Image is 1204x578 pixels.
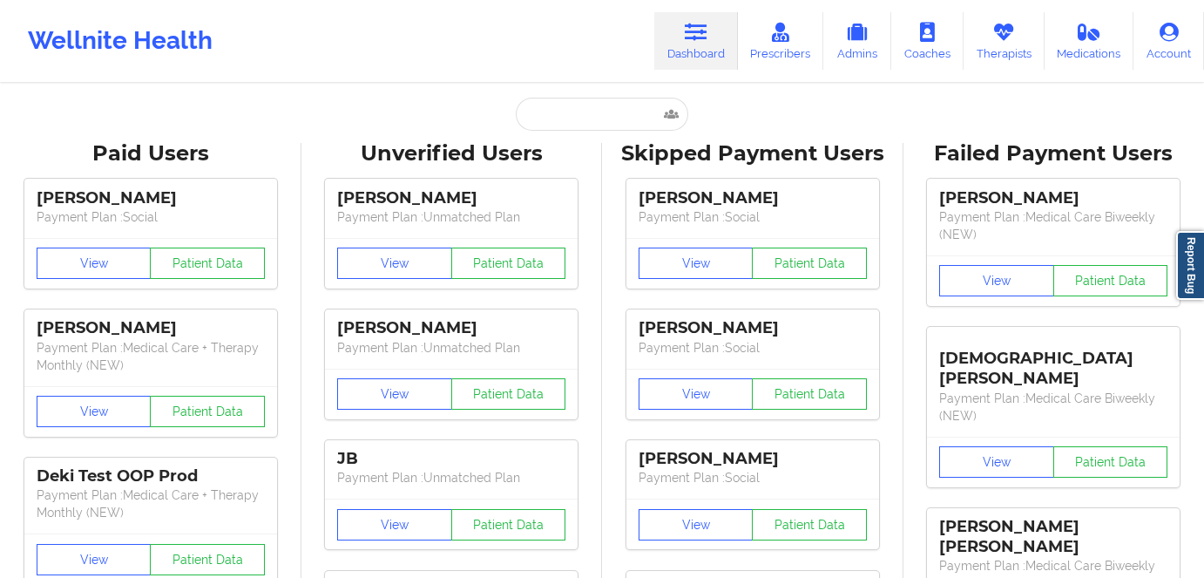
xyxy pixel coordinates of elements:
[823,12,891,70] a: Admins
[337,208,565,226] p: Payment Plan : Unmatched Plan
[939,390,1167,425] p: Payment Plan : Medical Care Biweekly (NEW)
[916,140,1193,167] div: Failed Payment Users
[37,396,152,427] button: View
[1176,231,1204,300] a: Report Bug
[752,378,867,410] button: Patient Data
[337,339,565,357] p: Payment Plan : Unmatched Plan
[752,248,867,279] button: Patient Data
[337,188,565,208] div: [PERSON_NAME]
[639,208,867,226] p: Payment Plan : Social
[964,12,1045,70] a: Therapists
[37,544,152,575] button: View
[738,12,824,70] a: Prescribers
[451,509,566,541] button: Patient Data
[37,248,152,279] button: View
[639,469,867,486] p: Payment Plan : Social
[37,339,265,374] p: Payment Plan : Medical Care + Therapy Monthly (NEW)
[1133,12,1204,70] a: Account
[337,318,565,338] div: [PERSON_NAME]
[639,509,754,541] button: View
[752,509,867,541] button: Patient Data
[337,469,565,486] p: Payment Plan : Unmatched Plan
[639,378,754,410] button: View
[654,12,738,70] a: Dashboard
[337,509,452,541] button: View
[891,12,964,70] a: Coaches
[150,396,265,427] button: Patient Data
[939,208,1167,243] p: Payment Plan : Medical Care Biweekly (NEW)
[1053,446,1168,478] button: Patient Data
[639,248,754,279] button: View
[939,265,1054,296] button: View
[37,188,265,208] div: [PERSON_NAME]
[314,140,591,167] div: Unverified Users
[12,140,289,167] div: Paid Users
[337,449,565,469] div: JB
[639,339,867,357] p: Payment Plan : Social
[150,248,265,279] button: Patient Data
[37,466,265,486] div: Deki Test OOP Prod
[639,449,867,469] div: [PERSON_NAME]
[639,318,867,338] div: [PERSON_NAME]
[337,248,452,279] button: View
[37,486,265,521] p: Payment Plan : Medical Care + Therapy Monthly (NEW)
[37,208,265,226] p: Payment Plan : Social
[37,318,265,338] div: [PERSON_NAME]
[939,446,1054,478] button: View
[1053,265,1168,296] button: Patient Data
[451,248,566,279] button: Patient Data
[939,336,1167,389] div: [DEMOGRAPHIC_DATA][PERSON_NAME]
[337,378,452,410] button: View
[1045,12,1134,70] a: Medications
[614,140,891,167] div: Skipped Payment Users
[939,517,1167,557] div: [PERSON_NAME] [PERSON_NAME]
[451,378,566,410] button: Patient Data
[639,188,867,208] div: [PERSON_NAME]
[150,544,265,575] button: Patient Data
[939,188,1167,208] div: [PERSON_NAME]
